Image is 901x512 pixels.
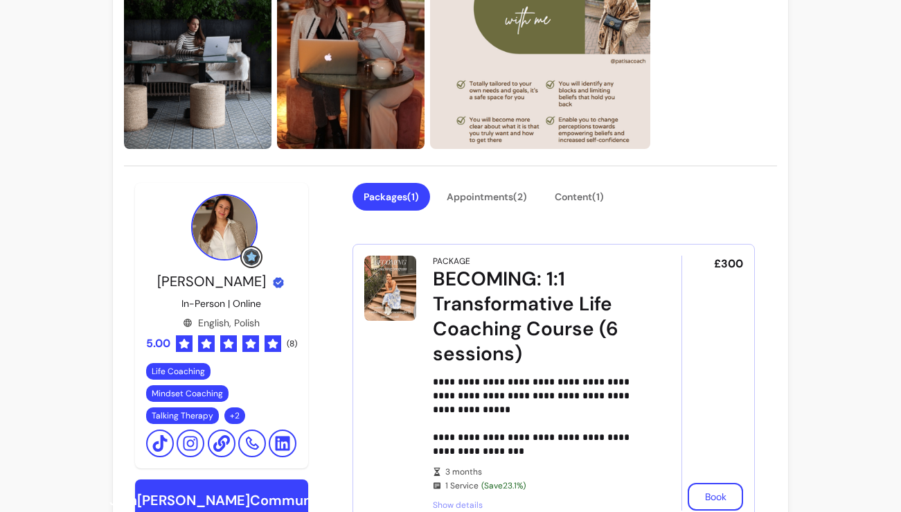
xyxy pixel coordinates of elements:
div: Package [433,256,470,267]
span: 1 Service [445,480,643,491]
img: BECOMING: 1:1 Transformative Life Coaching Course (6 sessions) [364,256,416,321]
h6: Join [PERSON_NAME] Community! [109,491,333,510]
button: Content(1) [544,183,615,211]
div: £300 [681,256,743,511]
button: Appointments(2) [436,183,538,211]
span: (Save 23.1 %) [481,480,526,491]
span: ( 8 ) [287,338,297,349]
p: In-Person | Online [181,297,261,310]
span: 3 months [445,466,643,477]
div: BECOMING: 1:1 Transformative Life Coaching Course (6 sessions) [433,267,643,367]
span: Mindset Coaching [152,388,223,399]
span: Life Coaching [152,366,205,377]
img: Grow [243,249,260,265]
span: Talking Therapy [152,410,213,421]
button: Packages(1) [353,183,430,211]
div: English, Polish [183,316,260,330]
button: Book [688,483,743,511]
span: [PERSON_NAME] [157,272,266,290]
span: 5.00 [146,335,170,352]
img: Provider image [191,194,258,261]
span: + 2 [227,410,242,421]
span: Show details [433,500,643,511]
